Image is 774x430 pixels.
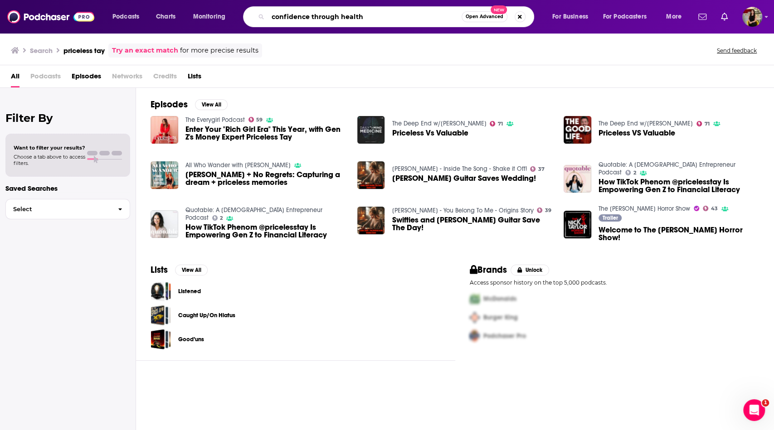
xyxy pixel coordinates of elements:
[151,99,188,110] h2: Episodes
[151,329,171,349] a: Good’uns
[106,10,151,24] button: open menu
[545,208,551,213] span: 39
[491,5,507,14] span: New
[599,226,759,242] a: Welcome to The Nick Taylor Horror Show!
[151,116,178,144] img: Enter Your "Rich Girl Era" This Year, with Gen Z's Money Expert Priceless Tay
[151,305,171,325] a: Caught Up/On Hiatus
[357,207,385,234] img: Swifties and Taylor's Guitar Save The Day!
[185,223,346,239] a: How TikTok Phenom @pricelesstay Is Empowering Gen Z to Financial Literacy
[7,8,94,25] img: Podchaser - Follow, Share and Rate Podcasts
[357,116,385,144] img: Priceless Vs Valuable
[30,69,61,87] span: Podcasts
[185,171,346,186] span: [PERSON_NAME] + No Regrets: Capturing a dream + priceless memories
[357,161,385,189] img: Taylor's Guitar Saves Wedding!
[599,226,759,242] span: Welcome to The [PERSON_NAME] Horror Show!
[530,166,545,172] a: 37
[552,10,588,23] span: For Business
[466,327,483,345] img: Third Pro Logo
[156,10,175,23] span: Charts
[762,399,769,406] span: 1
[703,206,718,211] a: 43
[660,10,693,24] button: open menu
[11,69,19,87] a: All
[537,208,551,213] a: 39
[248,117,263,122] a: 59
[178,286,201,296] a: Listened
[151,264,168,275] h2: Lists
[599,178,759,193] span: How TikTok Phenom @pricelesstay Is Empowering Gen Z to Financial Literacy
[564,211,591,238] a: Welcome to The Nick Taylor Horror Show!
[711,207,718,211] span: 43
[603,215,618,221] span: Trailer
[151,210,178,238] img: How TikTok Phenom @pricelesstay Is Empowering Gen Z to Financial Literacy
[6,206,111,212] span: Select
[268,10,462,24] input: Search podcasts, credits, & more...
[392,174,535,182] a: Taylor's Guitar Saves Wedding!
[490,121,503,126] a: 71
[705,122,710,126] span: 71
[178,334,204,344] a: Good’uns
[153,69,177,87] span: Credits
[599,205,690,213] a: The Nick Taylor Horror Show
[564,116,591,144] a: Priceless VS Valuable
[392,165,526,173] a: Taylor Swift - Inside The Song - Shake it Off!
[185,171,346,186] a: Nicole + No Regrets: Capturing a dream + priceless memories
[714,47,759,54] button: Send feedback
[151,264,208,275] a: ListsView All
[599,120,693,127] a: The Deep End w/Taylor Welch
[392,120,486,127] a: The Deep End w/Taylor Welch
[470,279,760,286] p: Access sponsor history on the top 5,000 podcasts.
[392,216,553,232] a: Swifties and Taylor's Guitar Save The Day!
[603,10,647,23] span: For Podcasters
[743,399,765,421] iframe: Intercom live chat
[14,145,85,151] span: Want to filter your results?
[633,171,636,175] span: 2
[151,161,178,189] img: Nicole + No Regrets: Capturing a dream + priceless memories
[511,265,549,275] button: Unlock
[72,69,101,87] a: Episodes
[112,45,178,56] a: Try an exact match
[185,161,291,169] a: All Who Wander with Anne Taylor Hartzell
[538,167,545,171] span: 37
[483,314,518,321] span: Burger King
[599,129,675,137] a: Priceless VS Valuable
[180,45,258,56] span: for more precise results
[212,215,223,221] a: 2
[392,129,468,137] a: Priceless Vs Valuable
[742,7,762,27] span: Logged in as cassey
[5,184,130,193] p: Saved Searches
[14,154,85,166] span: Choose a tab above to access filters.
[185,116,245,124] a: The Everygirl Podcast
[546,10,599,24] button: open menu
[185,126,346,141] a: Enter Your "Rich Girl Era" This Year, with Gen Z's Money Expert Priceless Tay
[185,206,322,222] a: Quotable: A Female Entrepreneur Podcast
[5,111,130,125] h2: Filter By
[498,122,503,126] span: 71
[63,46,105,55] h3: priceless tay
[564,165,591,193] img: How TikTok Phenom @pricelesstay Is Empowering Gen Z to Financial Literacy
[220,216,223,220] span: 2
[195,99,228,110] button: View All
[742,7,762,27] img: User Profile
[30,46,53,55] h3: Search
[696,121,710,126] a: 71
[466,290,483,308] img: First Pro Logo
[483,295,516,303] span: McDonalds
[717,9,731,24] a: Show notifications dropdown
[151,281,171,301] a: Listened
[188,69,201,87] a: Lists
[175,265,208,275] button: View All
[666,10,682,23] span: More
[599,161,735,176] a: Quotable: A Female Entrepreneur Podcast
